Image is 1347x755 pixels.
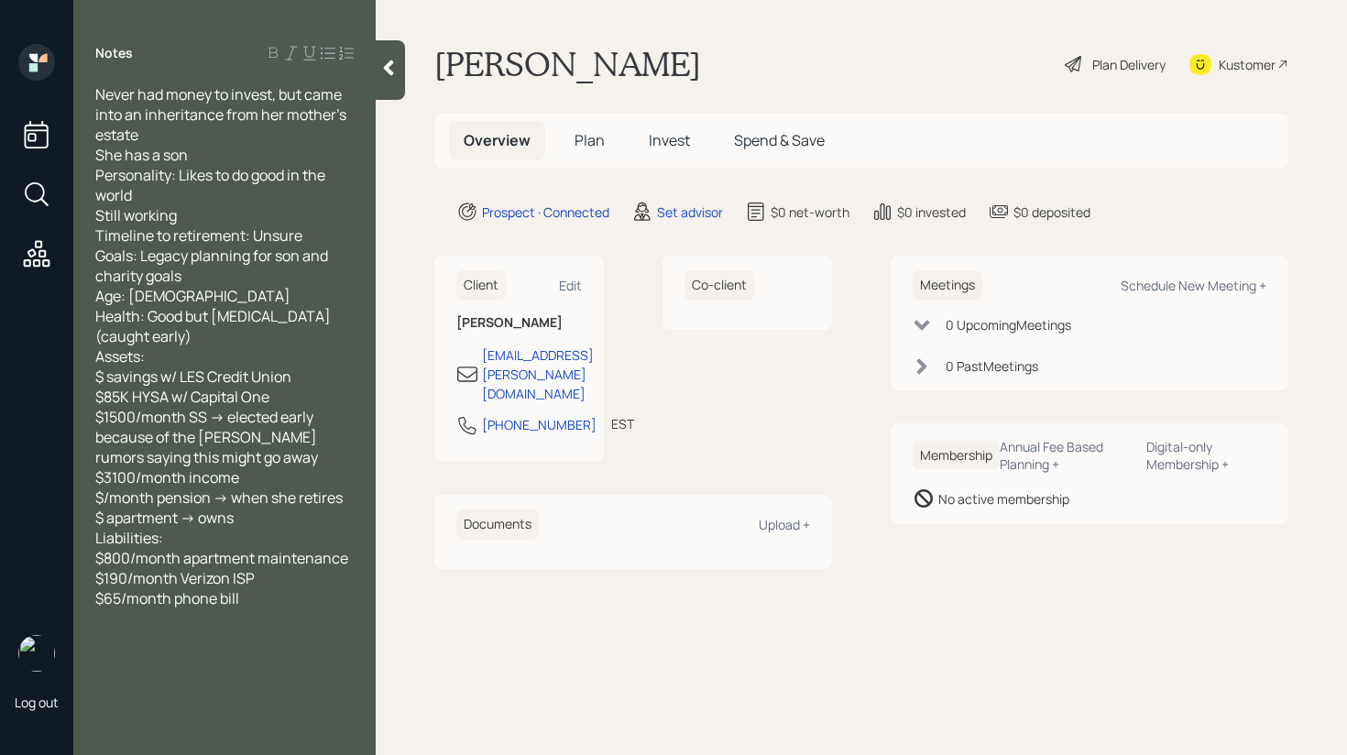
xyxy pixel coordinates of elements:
[657,202,723,222] div: Set advisor
[759,516,810,533] div: Upload +
[95,84,349,608] span: Never had money to invest, but came into an inheritance from her mother's estate She has a son Pe...
[18,635,55,672] img: retirable_logo.png
[559,277,582,294] div: Edit
[1000,438,1132,473] div: Annual Fee Based Planning +
[938,489,1069,509] div: No active membership
[482,345,594,403] div: [EMAIL_ADDRESS][PERSON_NAME][DOMAIN_NAME]
[482,202,609,222] div: Prospect · Connected
[456,270,506,301] h6: Client
[95,44,133,62] label: Notes
[464,130,531,150] span: Overview
[456,509,539,540] h6: Documents
[456,315,582,331] h6: [PERSON_NAME]
[913,441,1000,471] h6: Membership
[1013,202,1090,222] div: $0 deposited
[1092,55,1166,74] div: Plan Delivery
[771,202,849,222] div: $0 net-worth
[946,356,1038,376] div: 0 Past Meeting s
[482,415,597,434] div: [PHONE_NUMBER]
[1146,438,1266,473] div: Digital-only Membership +
[434,44,701,84] h1: [PERSON_NAME]
[611,414,634,433] div: EST
[734,130,825,150] span: Spend & Save
[15,694,59,711] div: Log out
[1121,277,1266,294] div: Schedule New Meeting +
[946,315,1071,334] div: 0 Upcoming Meeting s
[575,130,605,150] span: Plan
[1219,55,1276,74] div: Kustomer
[913,270,982,301] h6: Meetings
[897,202,966,222] div: $0 invested
[684,270,754,301] h6: Co-client
[649,130,690,150] span: Invest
